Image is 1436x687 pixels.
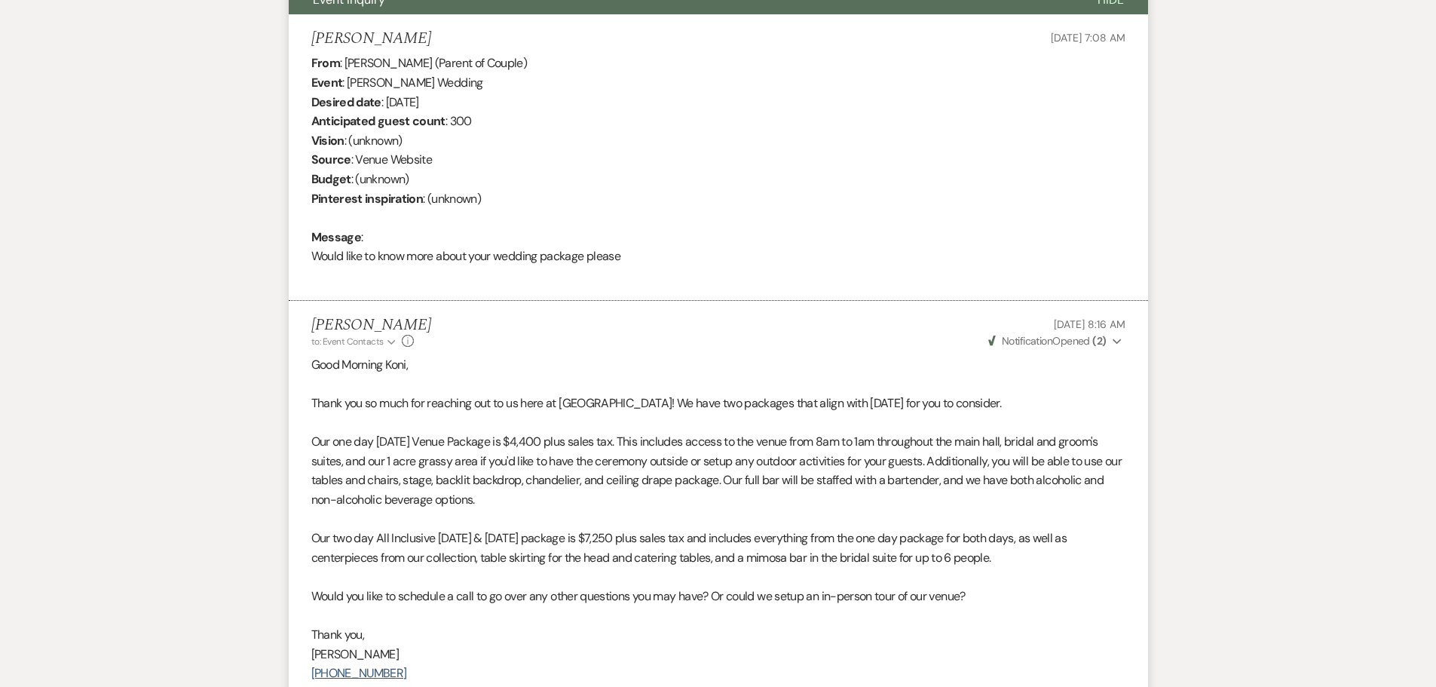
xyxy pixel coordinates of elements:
[1002,334,1052,348] span: Notification
[311,191,424,207] b: Pinterest inspiration
[311,530,1067,566] span: Our two day All Inclusive [DATE] & [DATE] package is $7,250 plus sales tax and includes everythin...
[311,336,384,348] span: to: Event Contacts
[311,75,343,90] b: Event
[1092,334,1106,348] strong: ( 2 )
[311,355,1125,375] p: Good Morning Koni,
[311,627,365,643] span: Thank you,
[311,646,400,662] span: [PERSON_NAME]
[986,333,1125,349] button: NotificationOpened (2)
[311,434,1122,508] span: Our one day [DATE] Venue Package is $4,400 plus sales tax. This includes access to the venue from...
[311,665,407,681] a: [PHONE_NUMBER]
[1051,31,1125,44] span: [DATE] 7:08 AM
[311,113,445,129] b: Anticipated guest count
[311,94,381,110] b: Desired date
[311,316,431,335] h5: [PERSON_NAME]
[311,29,431,48] h5: [PERSON_NAME]
[311,588,966,604] span: Would you like to schedule a call to go over any other questions you may have? Or could we setup ...
[311,55,340,71] b: From
[311,394,1125,413] p: Thank you so much for reaching out to us here at [GEOGRAPHIC_DATA]! We have two packages that ali...
[1054,317,1125,331] span: [DATE] 8:16 AM
[311,229,362,245] b: Message
[311,54,1125,285] div: : [PERSON_NAME] (Parent of Couple) : [PERSON_NAME] Wedding : [DATE] : 300 : (unknown) : Venue Web...
[311,133,344,149] b: Vision
[988,334,1107,348] span: Opened
[311,152,351,167] b: Source
[311,171,351,187] b: Budget
[311,335,398,348] button: to: Event Contacts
